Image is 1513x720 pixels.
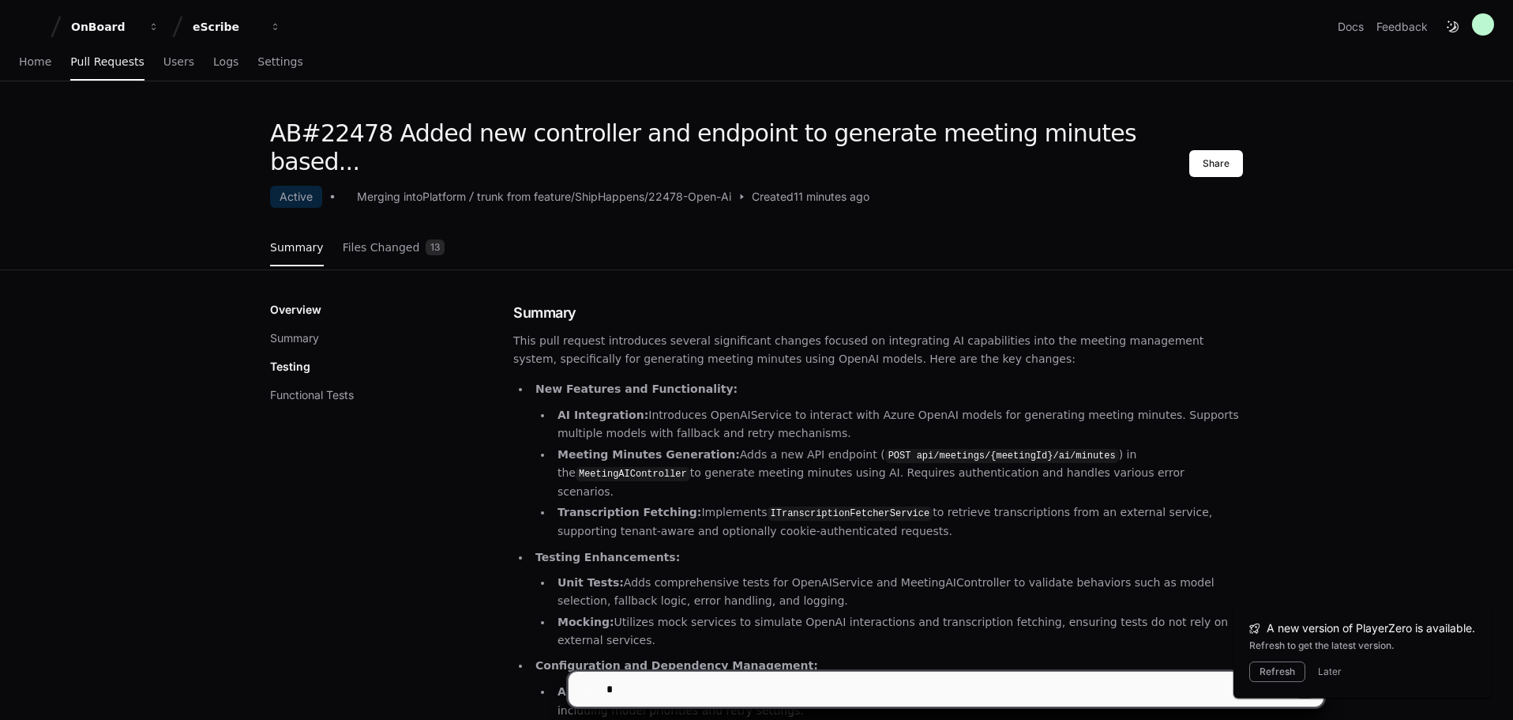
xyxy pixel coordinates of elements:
[213,57,238,66] span: Logs
[794,189,869,205] span: 11 minutes ago
[70,44,144,81] a: Pull Requests
[65,13,166,41] button: OnBoard
[1318,665,1342,678] button: Later
[163,57,194,66] span: Users
[426,239,445,255] span: 13
[270,330,319,346] button: Summary
[270,243,324,252] span: Summary
[163,44,194,81] a: Users
[270,186,322,208] div: Active
[535,659,818,672] strong: Configuration and Dependency Management:
[768,507,933,521] code: ITranscriptionFetcherService
[513,332,1243,368] p: This pull request introduces several significant changes focused on integrating AI capabilities i...
[885,449,1119,463] code: POST api/meetings/{meetingId}/ai/minutes
[70,57,144,66] span: Pull Requests
[752,189,794,205] span: Created
[553,503,1243,540] li: Implements to retrieve transcriptions from an external service, supporting tenant-aware and optio...
[270,359,310,375] p: Testing
[535,551,680,564] strong: Testing Enhancements:
[1376,19,1428,35] button: Feedback
[343,243,420,252] span: Files Changed
[357,189,422,205] div: Merging into
[270,387,354,403] button: Functional Tests
[71,19,139,35] div: OnBoard
[553,574,1243,610] li: Adds comprehensive tests for OpenAIService and MeetingAIController to validate behaviors such as ...
[553,613,1243,650] li: Utilizes mock services to simulate OpenAI interactions and transcription fetching, ensuring tests...
[193,19,261,35] div: eScribe
[257,57,302,66] span: Settings
[1189,150,1243,177] button: Share
[558,448,740,461] strong: Meeting Minutes Generation:
[477,189,731,205] div: trunk from feature/ShipHappens/22478-Open-Ai
[558,506,701,518] strong: Transcription Fetching:
[558,685,675,698] strong: App Configuration:
[553,683,1243,719] li: Updates to include configurations for the transcription API and OpenAI service, including model p...
[270,302,321,318] p: Overview
[1249,639,1475,652] div: Refresh to get the latest version.
[1267,620,1475,636] span: A new version of PlayerZero is available.
[1249,662,1305,682] button: Refresh
[422,189,466,205] div: Platform
[553,446,1243,501] li: Adds a new API endpoint ( ) in the to generate meeting minutes using AI. Requires authentication ...
[558,616,614,628] strong: Mocking:
[19,57,51,66] span: Home
[553,406,1243,443] li: Introduces OpenAIService to interact with Azure OpenAI models for generating meeting minutes. Sup...
[558,409,648,421] strong: AI Integration:
[257,44,302,81] a: Settings
[1338,19,1364,35] a: Docs
[535,383,738,395] strong: New Features and Functionality:
[186,13,287,41] button: eScribe
[576,467,690,481] code: MeetingAIController
[558,576,624,589] strong: Unit Tests:
[270,119,1189,176] h1: AB#22478 Added new controller and endpoint to generate meeting minutes based...
[19,44,51,81] a: Home
[513,302,1243,324] h1: Summary
[213,44,238,81] a: Logs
